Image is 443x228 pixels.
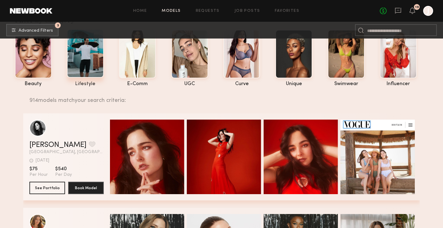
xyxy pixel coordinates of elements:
[366,155,403,160] span: Quick Preview
[133,9,147,13] a: Home
[423,6,433,16] a: J
[162,9,181,13] a: Models
[171,81,208,87] div: UGC
[55,172,72,178] span: Per Day
[68,182,104,194] button: Book Model
[36,158,49,163] div: [DATE]
[415,6,419,9] div: 19
[29,182,65,194] button: See Portfolio
[275,81,312,87] div: unique
[135,155,172,160] span: Quick Preview
[223,81,260,87] div: curve
[15,81,52,87] div: beauty
[380,81,417,87] div: influencer
[196,9,220,13] a: Requests
[19,29,53,33] span: Advanced Filters
[29,141,86,149] a: [PERSON_NAME]
[57,24,59,27] span: 3
[29,166,48,172] span: $75
[119,81,156,87] div: e-comm
[29,150,104,154] span: [GEOGRAPHIC_DATA], [GEOGRAPHIC_DATA]
[212,155,249,160] span: Quick Preview
[29,90,415,103] div: 914 models match your search criteria:
[55,166,72,172] span: $540
[67,81,104,87] div: lifestyle
[235,9,260,13] a: Job Posts
[328,81,365,87] div: swimwear
[29,172,48,178] span: Per Hour
[275,9,299,13] a: Favorites
[289,155,326,160] span: Quick Preview
[6,24,59,36] button: 3Advanced Filters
